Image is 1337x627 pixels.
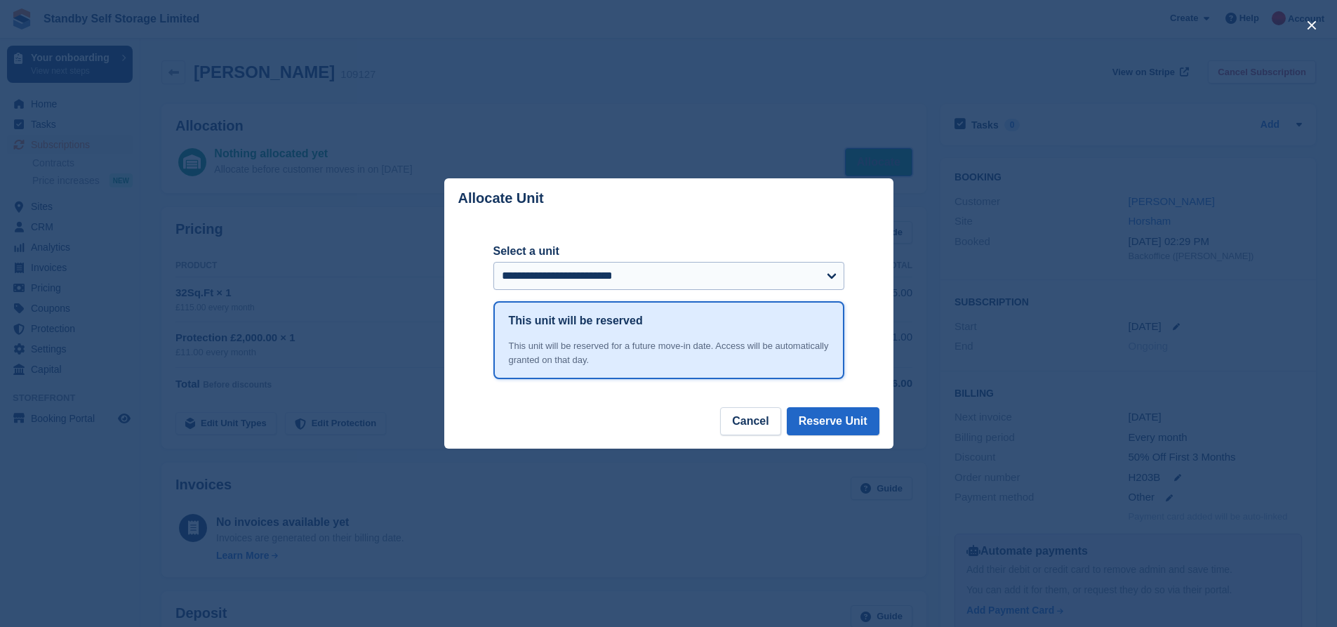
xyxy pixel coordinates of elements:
button: close [1301,14,1323,37]
button: Reserve Unit [787,407,879,435]
h1: This unit will be reserved [509,312,643,329]
p: Allocate Unit [458,190,544,206]
div: This unit will be reserved for a future move-in date. Access will be automatically granted on tha... [509,339,829,367]
button: Cancel [720,407,780,435]
label: Select a unit [493,243,844,260]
